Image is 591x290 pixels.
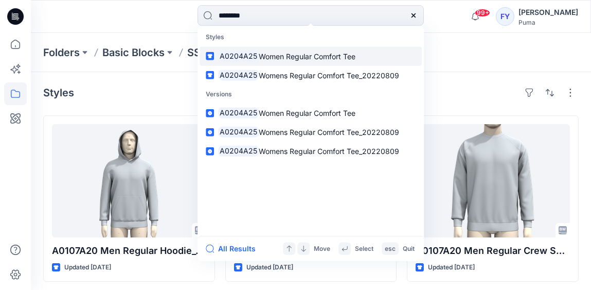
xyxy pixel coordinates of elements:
[259,128,399,137] span: Womens Regular Comfort Tee_20220809
[259,52,355,60] span: Women Regular Comfort Tee
[518,19,578,26] div: Puma
[218,107,259,119] mark: A0204A25
[314,243,330,254] p: Move
[218,126,259,138] mark: A0204A25
[416,244,570,258] p: A0107A20 Men Regular Crew Sweat_Raglan_20240104
[200,104,422,123] a: A0204A25Women Regular Comfort Tee
[187,45,312,60] p: SS25 International Adults
[206,243,262,255] button: All Results
[52,124,206,237] a: A0107A20 Men Regular Hoodie_Overlap_20240104
[218,50,259,62] mark: A0204A25
[52,244,206,258] p: A0107A20 Men Regular Hoodie_Overlap_20240104
[496,7,514,26] div: FY
[428,262,475,273] p: Updated [DATE]
[43,45,80,60] a: Folders
[64,262,111,273] p: Updated [DATE]
[259,147,399,156] span: Womens Regular Comfort Tee_20220809
[200,84,422,104] p: Versions
[200,142,422,161] a: A0204A25Womens Regular Comfort Tee_20220809
[416,124,570,237] a: A0107A20 Men Regular Crew Sweat_Raglan_20240104
[200,65,422,84] a: A0204A25Womens Regular Comfort Tee_20220809
[518,6,578,19] div: [PERSON_NAME]
[403,243,415,254] p: Quit
[102,45,165,60] a: Basic Blocks
[43,87,74,99] h4: Styles
[200,28,422,47] p: Styles
[385,243,396,254] p: esc
[355,243,373,254] p: Select
[246,262,293,273] p: Updated [DATE]
[200,46,422,65] a: A0204A25Women Regular Comfort Tee
[218,145,259,157] mark: A0204A25
[259,71,399,79] span: Womens Regular Comfort Tee_20220809
[475,9,490,17] span: 99+
[200,123,422,142] a: A0204A25Womens Regular Comfort Tee_20220809
[218,69,259,81] mark: A0204A25
[259,109,355,117] span: Women Regular Comfort Tee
